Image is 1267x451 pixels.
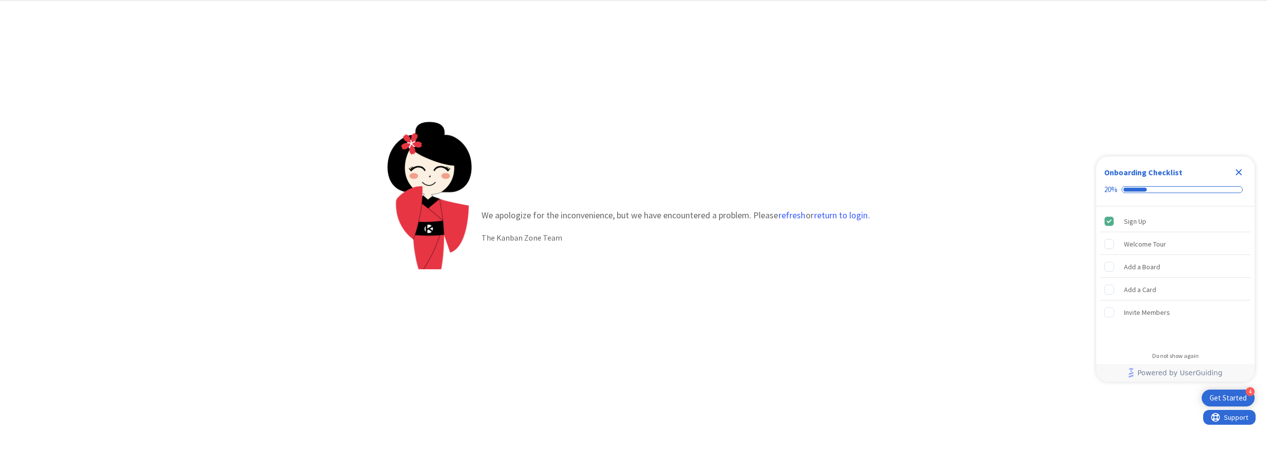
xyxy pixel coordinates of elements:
span: Support [21,1,45,13]
div: 20% [1104,185,1118,194]
div: Sign Up [1124,215,1146,227]
div: The Kanban Zone Team [482,232,870,244]
div: Close Checklist [1231,164,1247,180]
div: Add a Board [1124,261,1160,273]
button: refresh [778,210,806,220]
div: Open Get Started checklist, remaining modules: 4 [1202,390,1255,406]
div: Checklist progress: 20% [1104,185,1247,194]
div: Checklist Container [1096,156,1255,382]
div: Do not show again [1152,352,1199,360]
p: We apologize for the inconvenience, but we have encountered a problem. Please or . [482,208,870,222]
div: Footer [1096,364,1255,382]
div: Get Started [1210,393,1247,403]
button: return to login [814,210,868,220]
div: 4 [1246,387,1255,396]
span: Powered by UserGuiding [1137,367,1222,379]
div: Invite Members [1124,306,1170,318]
div: Sign Up is complete. [1100,210,1251,232]
div: Add a Card [1124,284,1156,296]
div: Welcome Tour [1124,238,1166,250]
div: Onboarding Checklist [1104,166,1182,178]
a: Powered by UserGuiding [1101,364,1250,382]
div: Add a Board is incomplete. [1100,256,1251,278]
div: Invite Members is incomplete. [1100,301,1251,323]
div: Add a Card is incomplete. [1100,279,1251,301]
div: Checklist items [1096,206,1255,346]
div: Welcome Tour is incomplete. [1100,233,1251,255]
